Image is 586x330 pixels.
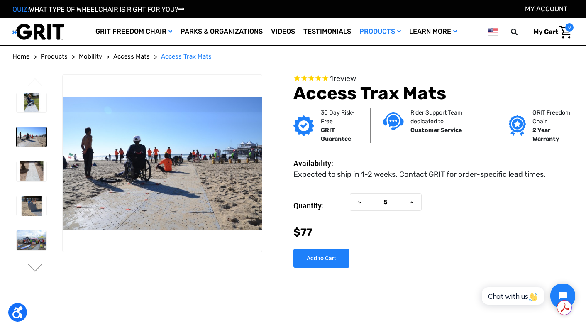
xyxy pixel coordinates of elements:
dd: Expected to ship in 1-2 weeks. Contact GRIT for order-specific lead times. [293,169,546,180]
p: GRIT Freedom Chair [532,108,576,126]
iframe: Tidio Chat [473,276,582,315]
button: Go to slide 2 of 6 [27,264,44,274]
span: My Cart [533,28,558,36]
span: Access Mats [113,53,150,60]
span: 1 reviews [330,74,356,83]
img: Cart [559,26,571,39]
dt: Availability: [293,158,346,169]
img: GRIT All-Terrain Wheelchair and Mobility Equipment [12,23,64,40]
img: Access Trax Mats [63,97,262,230]
a: QUIZ:WHAT TYPE OF WHEELCHAIR IS RIGHT FOR YOU? [12,5,184,13]
a: Home [12,52,29,61]
img: us.png [488,27,498,37]
img: Customer service [383,112,404,130]
span: QUIZ: [12,5,29,13]
h1: Access Trax Mats [293,83,574,104]
span: Rated 5.0 out of 5 stars 1 reviews [293,74,574,83]
img: Access Trax Mats [17,230,46,250]
a: Access Trax Mats [161,52,212,61]
img: Access Trax Mats [17,161,46,181]
p: 30 Day Risk-Free [321,108,358,126]
a: Account [525,5,567,13]
a: Videos [267,18,299,45]
span: $77 [293,226,312,238]
img: GRIT Guarantee [293,115,314,136]
nav: Breadcrumb [12,52,574,61]
a: GRIT Freedom Chair [91,18,176,45]
label: Quantity: [293,193,346,218]
img: Access Trax Mats [17,93,46,113]
img: Grit freedom [509,115,526,136]
strong: GRIT Guarantee [321,127,351,142]
a: Products [355,18,405,45]
span: Access Trax Mats [161,53,212,60]
input: Add to Cart [293,249,349,268]
img: Access Trax Mats [17,127,46,147]
strong: 2 Year Warranty [532,127,559,142]
a: Learn More [405,18,461,45]
input: Search [515,23,527,41]
span: Mobility [79,53,102,60]
button: Go to slide 6 of 6 [27,78,44,88]
a: Parks & Organizations [176,18,267,45]
span: Products [41,53,68,60]
strong: Customer Service [410,127,462,134]
a: Testimonials [299,18,355,45]
p: Rider Support Team dedicated to [410,108,483,126]
a: Access Mats [113,52,150,61]
span: review [333,74,356,83]
img: Access Trax Mats [17,196,46,216]
a: Products [41,52,68,61]
span: 0 [565,23,574,32]
span: Home [12,53,29,60]
a: Mobility [79,52,102,61]
a: Cart with 0 items [527,23,574,41]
